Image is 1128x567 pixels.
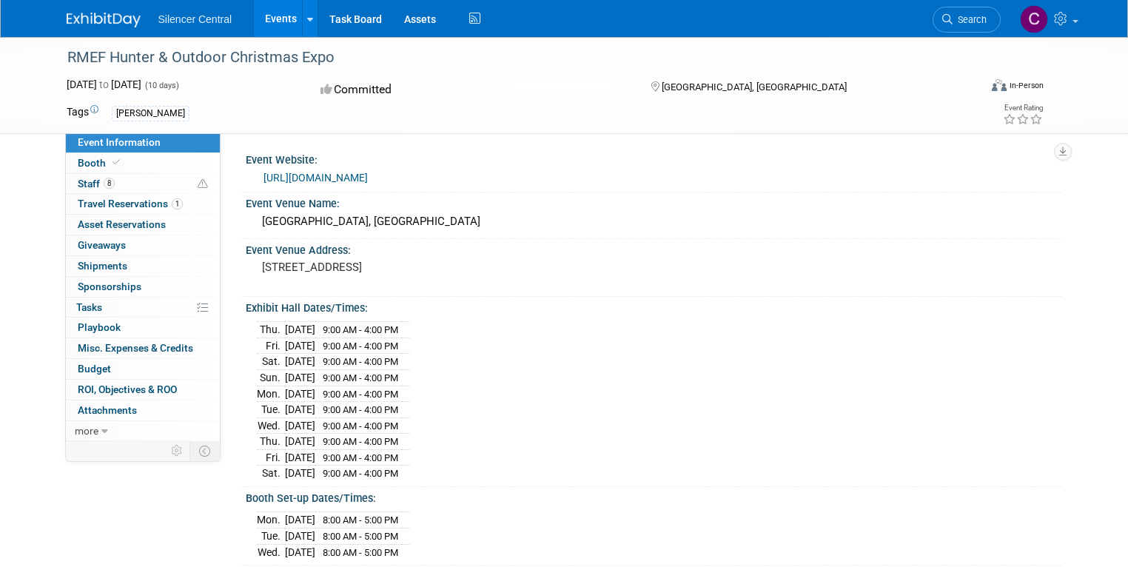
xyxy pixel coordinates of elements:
td: [DATE] [285,529,315,545]
a: more [66,421,220,441]
span: Budget [78,363,111,375]
span: 8:00 AM - 5:00 PM [323,547,398,558]
td: [DATE] [285,512,315,529]
span: 9:00 AM - 4:00 PM [323,389,398,400]
span: more [75,425,98,437]
a: Sponsorships [66,277,220,297]
div: Event Venue Address: [246,239,1062,258]
a: Search [933,7,1001,33]
a: Giveaways [66,235,220,255]
td: [DATE] [285,386,315,402]
i: Booth reservation complete [113,158,120,167]
span: Misc. Expenses & Credits [78,342,193,354]
div: RMEF Hunter & Outdoor Christmas Expo [62,44,961,71]
span: to [97,78,111,90]
div: [PERSON_NAME] [112,106,189,121]
td: [DATE] [285,354,315,370]
td: [DATE] [285,434,315,450]
span: 8:00 AM - 5:00 PM [323,514,398,526]
span: Asset Reservations [78,218,166,230]
div: Event Format [899,77,1044,99]
td: Personalize Event Tab Strip [164,441,190,460]
td: Sat. [257,466,285,481]
td: Tags [67,104,98,121]
span: ROI, Objectives & ROO [78,383,177,395]
span: Tasks [76,301,102,313]
img: Format-Inperson.png [992,79,1007,91]
span: 9:00 AM - 4:00 PM [323,324,398,335]
td: Fri. [257,338,285,354]
span: Giveaways [78,239,126,251]
span: 9:00 AM - 4:00 PM [323,468,398,479]
a: Asset Reservations [66,215,220,235]
span: (10 days) [144,81,179,90]
span: 1 [172,198,183,209]
a: Tasks [66,298,220,318]
a: Shipments [66,256,220,276]
a: ROI, Objectives & ROO [66,380,220,400]
td: Tue. [257,529,285,545]
td: Sat. [257,354,285,370]
td: [DATE] [285,402,315,418]
pre: [STREET_ADDRESS] [262,261,570,274]
a: Travel Reservations1 [66,194,220,214]
span: 9:00 AM - 4:00 PM [323,372,398,383]
td: Thu. [257,434,285,450]
a: Playbook [66,318,220,338]
div: Event Website: [246,149,1062,167]
div: In-Person [1009,80,1044,91]
a: [URL][DOMAIN_NAME] [263,172,368,184]
div: Committed [316,77,627,103]
span: [GEOGRAPHIC_DATA], [GEOGRAPHIC_DATA] [662,81,847,93]
span: 9:00 AM - 4:00 PM [323,356,398,367]
td: [DATE] [285,466,315,481]
span: Shipments [78,260,127,272]
span: Staff [78,178,115,189]
a: Event Information [66,132,220,152]
span: Search [953,14,987,25]
td: [DATE] [285,370,315,386]
a: Attachments [66,400,220,420]
div: Booth Set-up Dates/Times: [246,487,1062,506]
span: Potential Scheduling Conflict -- at least one attendee is tagged in another overlapping event. [198,178,208,191]
td: Fri. [257,449,285,466]
span: Event Information [78,136,161,148]
span: 8:00 AM - 5:00 PM [323,531,398,542]
td: Toggle Event Tabs [189,441,220,460]
td: Mon. [257,512,285,529]
span: 9:00 AM - 4:00 PM [323,340,398,352]
span: Travel Reservations [78,198,183,209]
span: 8 [104,178,115,189]
td: [DATE] [285,449,315,466]
span: Sponsorships [78,281,141,292]
span: 9:00 AM - 4:00 PM [323,452,398,463]
span: Playbook [78,321,121,333]
td: Mon. [257,386,285,402]
a: Staff8 [66,174,220,194]
td: Sun. [257,370,285,386]
td: [DATE] [285,544,315,560]
td: Thu. [257,322,285,338]
td: [DATE] [285,322,315,338]
td: Wed. [257,417,285,434]
img: ExhibitDay [67,13,141,27]
img: Carin Froehlich [1020,5,1048,33]
span: 9:00 AM - 4:00 PM [323,436,398,447]
span: Booth [78,157,123,169]
a: Budget [66,359,220,379]
a: Misc. Expenses & Credits [66,338,220,358]
td: [DATE] [285,338,315,354]
div: Event Rating [1003,104,1043,112]
span: Silencer Central [158,13,232,25]
div: [GEOGRAPHIC_DATA], [GEOGRAPHIC_DATA] [257,210,1051,233]
td: Tue. [257,402,285,418]
span: 9:00 AM - 4:00 PM [323,404,398,415]
td: [DATE] [285,417,315,434]
span: 9:00 AM - 4:00 PM [323,420,398,432]
span: Attachments [78,404,137,416]
td: Wed. [257,544,285,560]
div: Exhibit Hall Dates/Times: [246,297,1062,315]
span: [DATE] [DATE] [67,78,141,90]
div: Event Venue Name: [246,192,1062,211]
a: Booth [66,153,220,173]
